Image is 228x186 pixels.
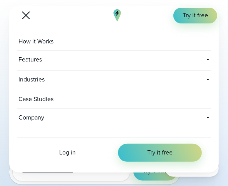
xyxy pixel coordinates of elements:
[17,90,57,108] span: Case Studies
[17,51,148,69] span: Features
[147,148,173,157] span: Try it free
[183,11,208,20] span: Try it free
[17,90,211,109] a: Case Studies
[17,109,93,127] span: Company
[26,148,109,157] a: Log in
[17,33,57,51] span: How it Works
[173,8,217,23] a: Try it free
[17,33,211,51] a: How it Works
[17,71,203,89] span: Industries
[59,148,76,157] span: Log in
[118,144,202,162] a: Try it free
